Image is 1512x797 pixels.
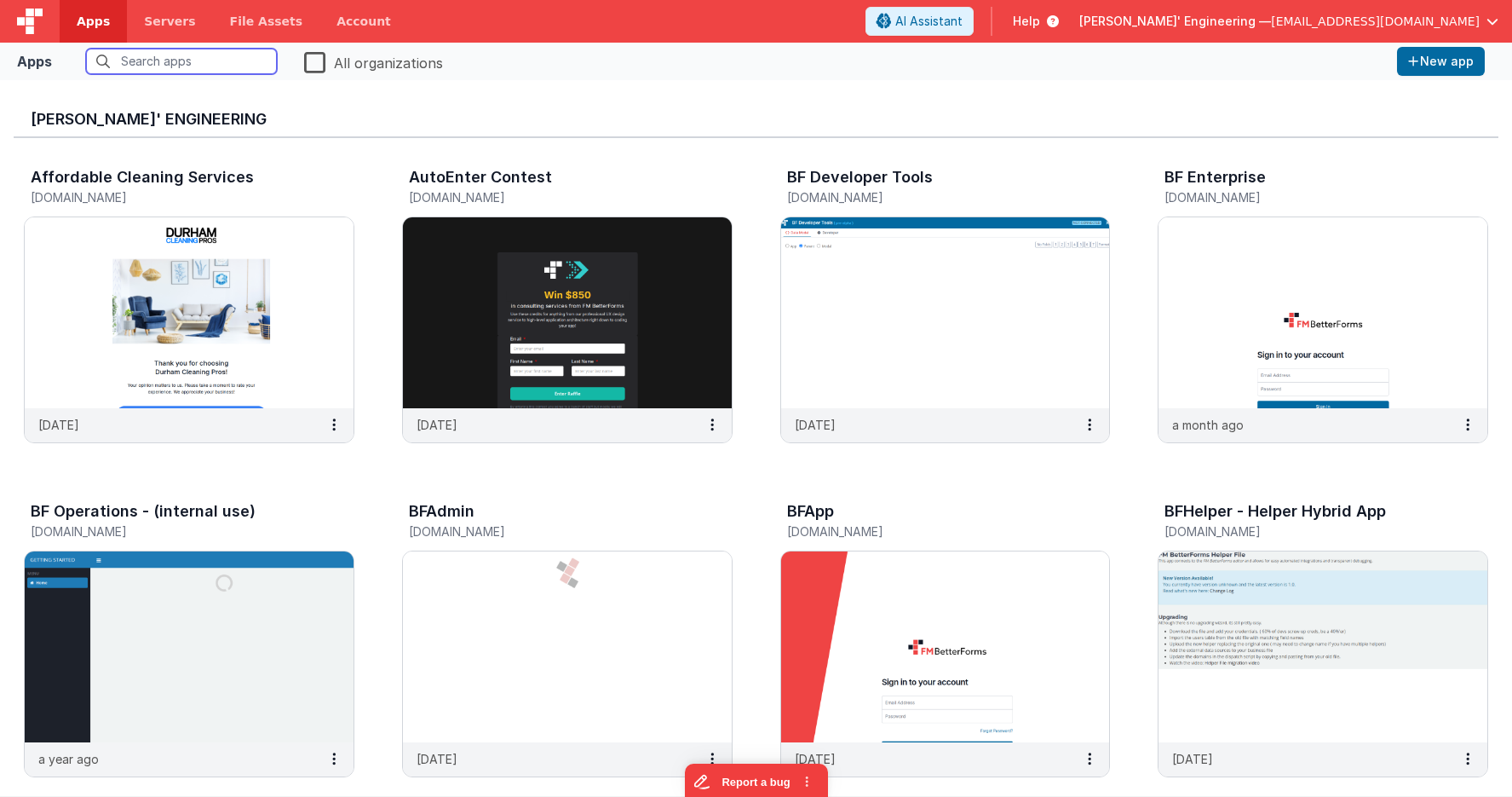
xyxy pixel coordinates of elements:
[787,191,1068,204] h5: [DOMAIN_NAME]
[787,525,1068,538] h5: [DOMAIN_NAME]
[787,169,933,186] h3: BF Developer Tools
[31,111,1481,128] h3: [PERSON_NAME]' Engineering
[77,13,110,30] span: Apps
[1164,503,1386,520] h3: BFHelper - Helper Hybrid App
[1079,13,1271,30] span: [PERSON_NAME]' Engineering —
[1271,13,1480,30] span: [EMAIL_ADDRESS][DOMAIN_NAME]
[787,503,834,520] h3: BFApp
[38,416,79,434] p: [DATE]
[417,750,457,768] p: [DATE]
[86,49,277,74] input: Search apps
[1172,750,1213,768] p: [DATE]
[795,750,836,768] p: [DATE]
[1164,191,1446,204] h5: [DOMAIN_NAME]
[230,13,303,30] span: File Assets
[144,13,195,30] span: Servers
[31,191,312,204] h5: [DOMAIN_NAME]
[1172,416,1244,434] p: a month ago
[38,750,99,768] p: a year ago
[1164,525,1446,538] h5: [DOMAIN_NAME]
[895,13,963,30] span: AI Assistant
[1164,169,1266,186] h3: BF Enterprise
[1397,47,1485,76] button: New app
[409,503,474,520] h3: BFAdmin
[409,191,690,204] h5: [DOMAIN_NAME]
[409,169,552,186] h3: AutoEnter Contest
[1079,13,1498,30] button: [PERSON_NAME]' Engineering — [EMAIL_ADDRESS][DOMAIN_NAME]
[1013,13,1040,30] span: Help
[31,169,254,186] h3: Affordable Cleaning Services
[17,51,52,72] div: Apps
[795,416,836,434] p: [DATE]
[417,416,457,434] p: [DATE]
[409,525,690,538] h5: [DOMAIN_NAME]
[31,525,312,538] h5: [DOMAIN_NAME]
[865,7,974,36] button: AI Assistant
[304,49,443,73] label: All organizations
[31,503,256,520] h3: BF Operations - (internal use)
